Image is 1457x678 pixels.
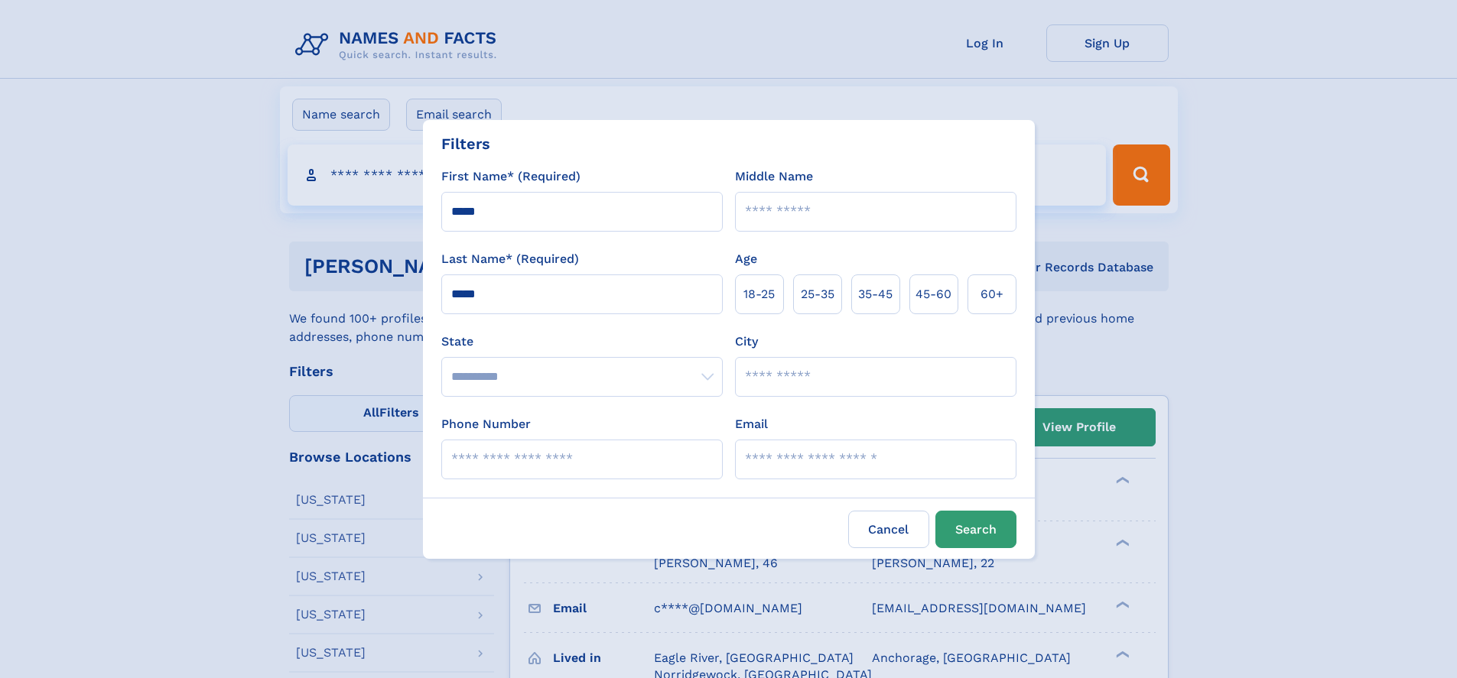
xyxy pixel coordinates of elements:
[801,285,834,303] span: 25‑35
[981,285,1003,303] span: 60+
[743,285,775,303] span: 18‑25
[441,167,581,186] label: First Name* (Required)
[441,132,490,155] div: Filters
[735,415,768,433] label: Email
[735,250,757,268] label: Age
[916,285,951,303] span: 45‑60
[735,333,758,351] label: City
[441,415,531,433] label: Phone Number
[441,333,723,351] label: State
[935,511,1016,548] button: Search
[441,250,579,268] label: Last Name* (Required)
[858,285,893,303] span: 35‑45
[848,511,929,548] label: Cancel
[735,167,813,186] label: Middle Name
